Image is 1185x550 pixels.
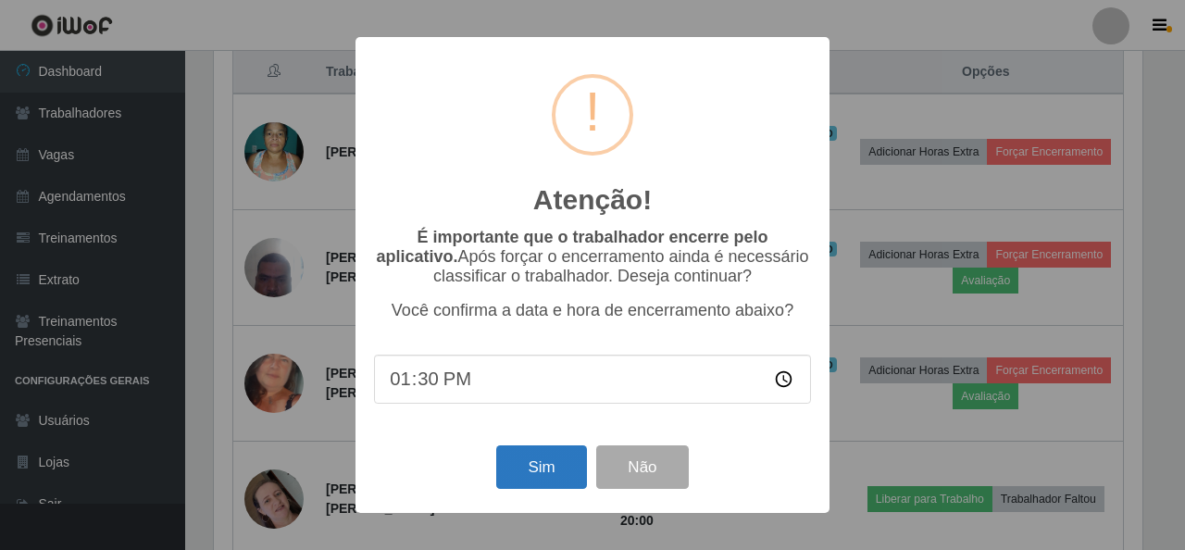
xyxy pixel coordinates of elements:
[496,445,586,489] button: Sim
[533,183,652,217] h2: Atenção!
[596,445,688,489] button: Não
[374,301,811,320] p: Você confirma a data e hora de encerramento abaixo?
[374,228,811,286] p: Após forçar o encerramento ainda é necessário classificar o trabalhador. Deseja continuar?
[376,228,767,266] b: É importante que o trabalhador encerre pelo aplicativo.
